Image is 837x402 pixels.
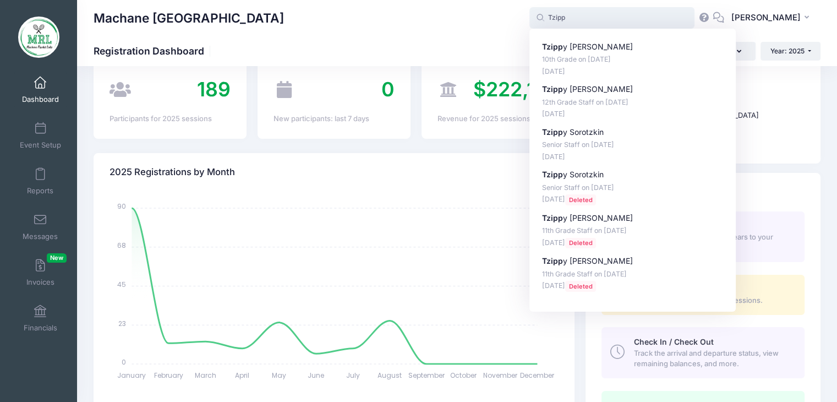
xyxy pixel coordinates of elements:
[473,77,559,101] span: $222,127
[565,238,596,248] span: Deleted
[23,232,58,241] span: Messages
[761,42,820,61] button: Year: 2025
[542,152,724,162] p: [DATE]
[633,337,713,346] span: Check In / Check Out
[14,253,67,292] a: InvoicesNew
[195,371,216,380] tspan: March
[542,97,724,108] p: 12th Grade Staff on [DATE]
[122,357,127,367] tspan: 0
[110,113,231,124] div: Participants for 2025 sessions
[94,45,214,57] h1: Registration Dashboard
[14,116,67,155] a: Event Setup
[529,7,694,29] input: Search by First Name, Last Name, or Email...
[14,70,67,109] a: Dashboard
[346,371,360,380] tspan: July
[542,127,724,138] p: y Sorotzkin
[565,194,596,205] span: Deleted
[27,186,53,195] span: Reports
[94,6,284,31] h1: Machane [GEOGRAPHIC_DATA]
[26,278,54,287] span: Invoices
[542,42,563,51] strong: Tzipp
[731,12,801,24] span: [PERSON_NAME]
[14,162,67,200] a: Reports
[110,156,235,188] h4: 2025 Registrations by Month
[601,327,805,378] a: Check In / Check Out Track the arrival and departure status, view remaining balances, and more.
[565,281,596,291] span: Deleted
[22,95,59,104] span: Dashboard
[770,47,805,55] span: Year: 2025
[118,371,146,380] tspan: January
[542,169,724,181] p: y Sorotzkin
[409,371,446,380] tspan: September
[542,67,724,77] p: [DATE]
[542,127,563,137] strong: Tzipp
[542,194,724,205] p: [DATE]
[20,140,61,150] span: Event Setup
[542,226,724,236] p: 11th Grade Staff on [DATE]
[272,371,287,380] tspan: May
[542,55,724,65] p: 10th Grade on [DATE]
[236,371,250,380] tspan: April
[542,281,724,291] p: [DATE]
[24,323,57,333] span: Financials
[14,208,67,246] a: Messages
[542,41,724,53] p: y [PERSON_NAME]
[542,170,563,179] strong: Tzipp
[542,256,724,267] p: y [PERSON_NAME]
[542,213,563,222] strong: Tzipp
[633,348,792,370] span: Track the arrival and departure status, view remaining balances, and more.
[119,318,127,328] tspan: 23
[542,183,724,193] p: Senior Staff on [DATE]
[308,371,325,380] tspan: June
[381,77,395,101] span: 0
[118,202,127,211] tspan: 90
[273,113,395,124] div: New participants: last 7 days
[118,280,127,289] tspan: 45
[14,299,67,338] a: Financials
[542,84,563,94] strong: Tzipp
[18,17,59,58] img: Machane Racket Lake
[118,241,127,250] tspan: 68
[542,84,724,95] p: y [PERSON_NAME]
[542,256,563,265] strong: Tzipp
[542,238,724,248] p: [DATE]
[724,6,820,31] button: [PERSON_NAME]
[542,213,724,224] p: y [PERSON_NAME]
[542,269,724,280] p: 11th Grade Staff on [DATE]
[542,140,724,150] p: Senior Staff on [DATE]
[154,371,183,380] tspan: February
[437,113,559,124] div: Revenue for 2025 sessions
[484,371,518,380] tspan: November
[197,77,231,101] span: 189
[542,109,724,119] p: [DATE]
[521,371,555,380] tspan: December
[451,371,478,380] tspan: October
[47,253,67,263] span: New
[378,371,402,380] tspan: August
